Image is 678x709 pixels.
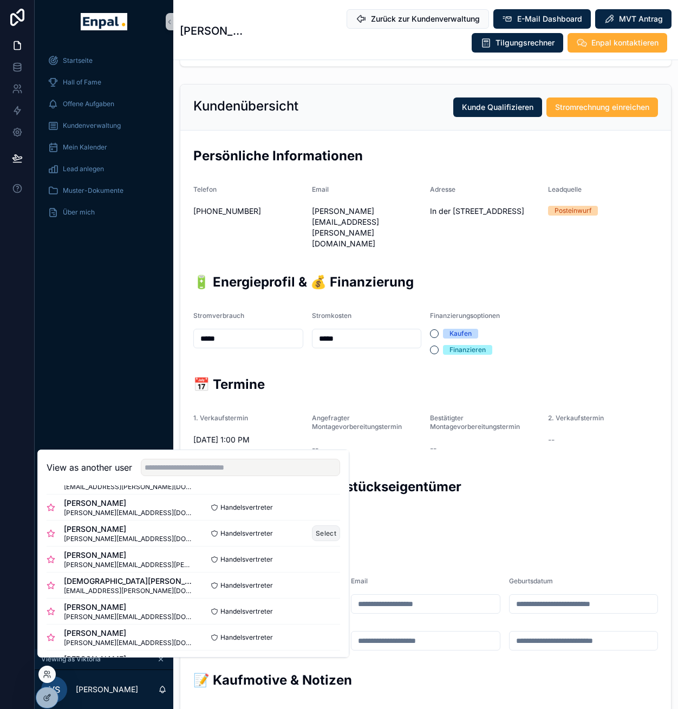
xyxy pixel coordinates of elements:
span: Stromverbrauch [193,311,244,320]
button: Enpal kontaktieren [568,33,667,53]
span: -- [430,443,436,454]
span: [PERSON_NAME] [64,602,193,613]
span: Geburtsdatum [509,577,553,585]
button: MVT Antrag [595,9,672,29]
span: Stromrechnung einreichen [555,102,649,113]
a: Muster-Dokumente [41,181,167,200]
h2: View as another user [47,461,132,474]
div: scrollable content [35,43,173,236]
a: Hall of Fame [41,73,167,92]
button: Select [312,525,340,541]
span: Handelsvertreter [220,607,273,616]
button: Stromrechnung einreichen [546,97,658,117]
a: Mein Kalender [41,138,167,157]
h1: [PERSON_NAME] [180,23,249,38]
span: Zurück zur Kundenverwaltung [371,14,480,24]
img: App logo [81,13,127,30]
div: Finanzieren [449,345,486,355]
span: Handelsvertreter [220,581,273,590]
span: Tilgungsrechner [496,37,555,48]
span: [PERSON_NAME] [64,550,193,561]
span: [PERSON_NAME][EMAIL_ADDRESS][DOMAIN_NAME] [64,535,193,543]
span: Angefragter Montagevorbereitungstermin [312,414,402,431]
span: [PERSON_NAME][EMAIL_ADDRESS][PERSON_NAME][DOMAIN_NAME] [312,206,422,249]
span: Telefon [193,185,217,193]
span: Über mich [63,208,95,217]
span: Hall of Fame [63,78,101,87]
h2: Persönliche Informationen [193,147,658,165]
span: 2. Verkaufstermin [548,414,604,422]
span: [PERSON_NAME][EMAIL_ADDRESS][DOMAIN_NAME] [64,639,193,647]
span: -- [312,443,318,454]
span: [PERSON_NAME][EMAIL_ADDRESS][PERSON_NAME][DOMAIN_NAME] [64,561,193,569]
span: [EMAIL_ADDRESS][PERSON_NAME][DOMAIN_NAME] [64,587,193,595]
span: 1. Verkaufstermin [193,414,248,422]
span: Handelsvertreter [220,529,273,538]
span: Lead anlegen [63,165,104,173]
span: Bestätigter Montagevorbereitungstermin [430,414,520,431]
span: [PHONE_NUMBER] [193,206,303,217]
span: [PERSON_NAME] [64,498,193,509]
span: Viewing as Viktoria [41,655,101,664]
h2: 📝 Kaufmotive & Notizen [193,671,658,689]
span: E-Mail Dashboard [517,14,582,24]
a: Lead anlegen [41,159,167,179]
span: MVT Antrag [619,14,663,24]
span: Muster-Dokumente [63,186,123,195]
span: Email [312,185,329,193]
span: Kundenverwaltung [63,121,121,130]
h2: 🔋 Energieprofil & 💰 Finanzierung [193,273,658,291]
span: [DEMOGRAPHIC_DATA][PERSON_NAME] [64,576,193,587]
span: Offene Aufgaben [63,100,114,108]
div: Kaufen [449,329,472,339]
a: Startseite [41,51,167,70]
a: Über mich [41,203,167,222]
a: Kundenverwaltung [41,116,167,135]
span: [PERSON_NAME][EMAIL_ADDRESS][DOMAIN_NAME] [64,613,193,621]
span: [PERSON_NAME] [64,654,174,665]
span: Finanzierungsoptionen [430,311,500,320]
h2: 📅 Termine [193,375,658,393]
button: E-Mail Dashboard [493,9,591,29]
span: Handelsvertreter [220,503,273,512]
span: Handelsvertreter [220,633,273,642]
span: Adresse [430,185,455,193]
button: Kunde Qualifizieren [453,97,542,117]
span: Kunde Qualifizieren [462,102,533,113]
span: Handelsvertreter [220,555,273,564]
span: [PERSON_NAME] [64,524,193,535]
div: Posteinwurf [555,206,591,216]
span: Startseite [63,56,93,65]
span: In der [STREET_ADDRESS] [430,206,539,217]
span: [PERSON_NAME][EMAIL_ADDRESS][DOMAIN_NAME] [64,509,193,517]
span: Email [351,577,368,585]
span: Leadquelle [548,185,582,193]
h2: Kundenübersicht [193,97,298,115]
span: [PERSON_NAME] [64,628,193,639]
span: [EMAIL_ADDRESS][PERSON_NAME][DOMAIN_NAME] [64,483,193,491]
span: -- [548,434,555,445]
a: Offene Aufgaben [41,94,167,114]
span: [DATE] 1:00 PM [193,434,303,445]
span: Stromkosten [312,311,351,320]
p: [PERSON_NAME] [76,684,138,695]
button: Zurück zur Kundenverwaltung [347,9,489,29]
span: Mein Kalender [63,143,107,152]
button: Tilgungsrechner [472,33,563,53]
h2: 🏡 Informationen Grundstückseigentümer [193,478,658,496]
span: Enpal kontaktieren [591,37,659,48]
